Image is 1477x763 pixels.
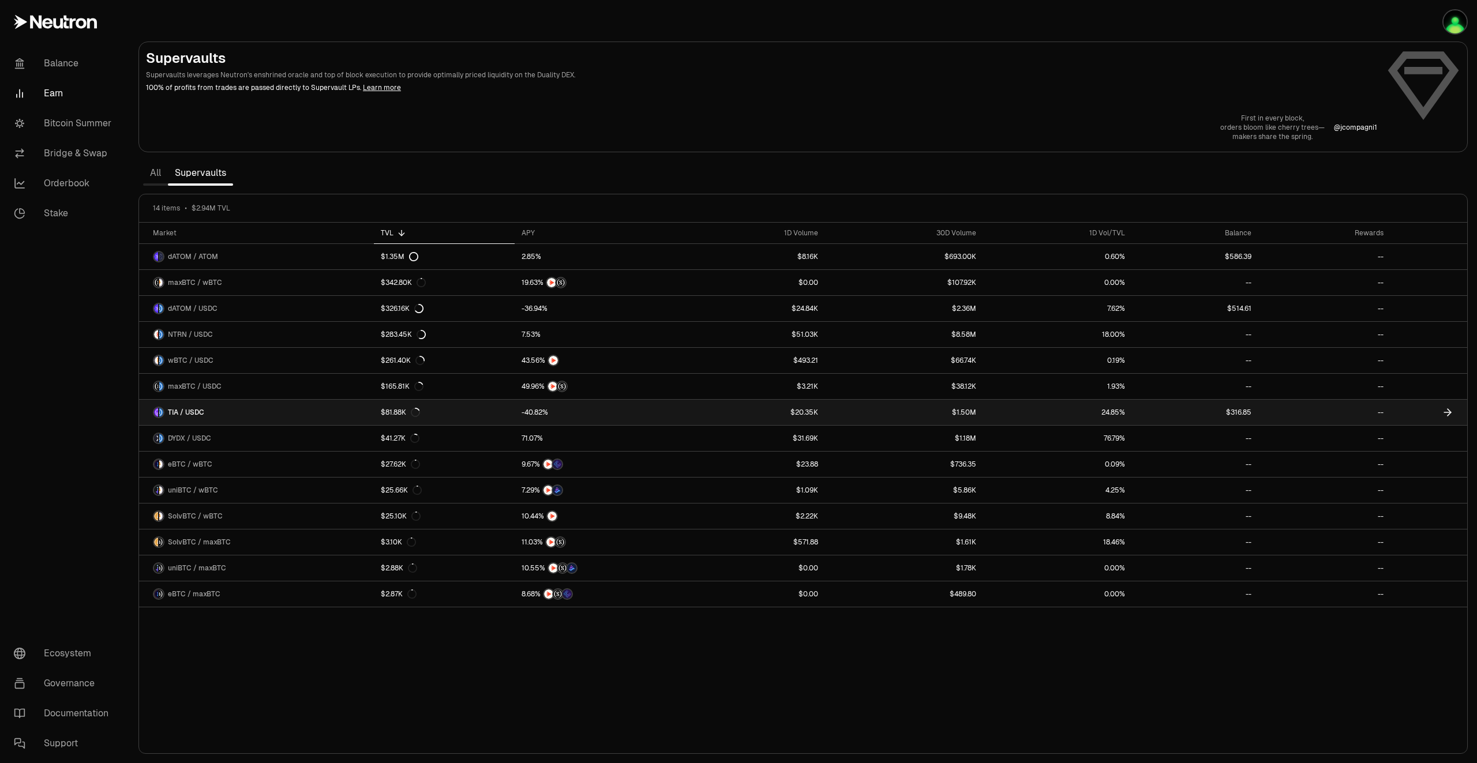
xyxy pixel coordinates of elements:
[5,698,125,728] a: Documentation
[381,356,425,365] div: $261.40K
[543,486,553,495] img: NTRN
[5,78,125,108] a: Earn
[154,304,158,313] img: dATOM Logo
[548,382,557,391] img: NTRN
[983,555,1131,581] a: 0.00%
[1132,374,1258,399] a: --
[168,589,220,599] span: eBTC / maxBTC
[146,49,1377,67] h2: Supervaults
[139,478,374,503] a: uniBTC LogowBTC LogouniBTC / wBTC
[159,589,163,599] img: maxBTC Logo
[381,589,417,599] div: $2.87K
[681,270,825,295] a: $0.00
[983,296,1131,321] a: 7.62%
[139,348,374,373] a: wBTC LogoUSDC LogowBTC / USDC
[5,638,125,668] a: Ecosystem
[681,478,825,503] a: $1.09K
[168,512,223,521] span: SolvBTC / wBTC
[548,512,557,521] img: NTRN
[374,348,514,373] a: $261.40K
[1258,555,1390,581] a: --
[1132,296,1258,321] a: $514.61
[522,536,674,548] button: NTRNStructured Points
[1132,400,1258,425] a: $316.85
[154,408,158,417] img: TIA Logo
[1132,503,1258,529] a: --
[983,529,1131,555] a: 18.46%
[681,244,825,269] a: $8.16K
[681,400,825,425] a: $20.35K
[1220,132,1325,141] p: makers share the spring.
[681,581,825,607] a: $0.00
[381,304,423,313] div: $326.16K
[681,426,825,451] a: $31.69K
[522,355,674,366] button: NTRN
[556,278,565,287] img: Structured Points
[1258,452,1390,477] a: --
[168,278,222,287] span: maxBTC / wBTC
[168,486,218,495] span: uniBTC / wBTC
[681,555,825,581] a: $0.00
[825,348,983,373] a: $66.74K
[374,400,514,425] a: $81.88K
[1132,322,1258,347] a: --
[139,555,374,581] a: uniBTC LogomaxBTC LogouniBTC / maxBTC
[374,503,514,529] a: $25.10K
[1258,348,1390,373] a: --
[515,348,681,373] a: NTRN
[1258,296,1390,321] a: --
[1132,555,1258,581] a: --
[681,296,825,321] a: $24.84K
[159,486,163,495] img: wBTC Logo
[139,270,374,295] a: maxBTC LogowBTC LogomaxBTC / wBTC
[154,538,158,547] img: SolvBTC Logo
[168,408,204,417] span: TIA / USDC
[139,374,374,399] a: maxBTC LogoUSDC LogomaxBTC / USDC
[5,138,125,168] a: Bridge & Swap
[159,278,163,287] img: wBTC Logo
[1258,581,1390,607] a: --
[1258,322,1390,347] a: --
[515,529,681,555] a: NTRNStructured Points
[374,374,514,399] a: $165.81K
[681,348,825,373] a: $493.21
[832,228,976,238] div: 30D Volume
[558,563,567,573] img: Structured Points
[983,322,1131,347] a: 18.00%
[159,408,163,417] img: USDC Logo
[5,728,125,758] a: Support
[374,555,514,581] a: $2.88K
[381,512,421,521] div: $25.10K
[363,83,401,92] a: Learn more
[153,228,367,238] div: Market
[168,460,212,469] span: eBTC / wBTC
[139,503,374,529] a: SolvBTC LogowBTC LogoSolvBTC / wBTC
[154,382,158,391] img: maxBTC Logo
[549,356,558,365] img: NTRN
[522,228,674,238] div: APY
[192,204,230,213] span: $2.94M TVL
[154,589,158,599] img: eBTC Logo
[154,356,158,365] img: wBTC Logo
[983,374,1131,399] a: 1.93%
[1220,123,1325,132] p: orders bloom like cherry trees—
[688,228,818,238] div: 1D Volume
[557,382,567,391] img: Structured Points
[154,512,158,521] img: SolvBTC Logo
[374,529,514,555] a: $3.10K
[159,434,163,443] img: USDC Logo
[374,452,514,477] a: $27.62K
[374,478,514,503] a: $25.66K
[553,486,562,495] img: Bedrock Diamonds
[522,277,674,288] button: NTRNStructured Points
[515,503,681,529] a: NTRN
[1132,478,1258,503] a: --
[983,503,1131,529] a: 8.84%
[381,486,422,495] div: $25.66K
[522,484,674,496] button: NTRNBedrock Diamonds
[139,400,374,425] a: TIA LogoUSDC LogoTIA / USDC
[825,400,983,425] a: $1.50M
[515,555,681,581] a: NTRNStructured PointsBedrock Diamonds
[159,356,163,365] img: USDC Logo
[381,382,423,391] div: $165.81K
